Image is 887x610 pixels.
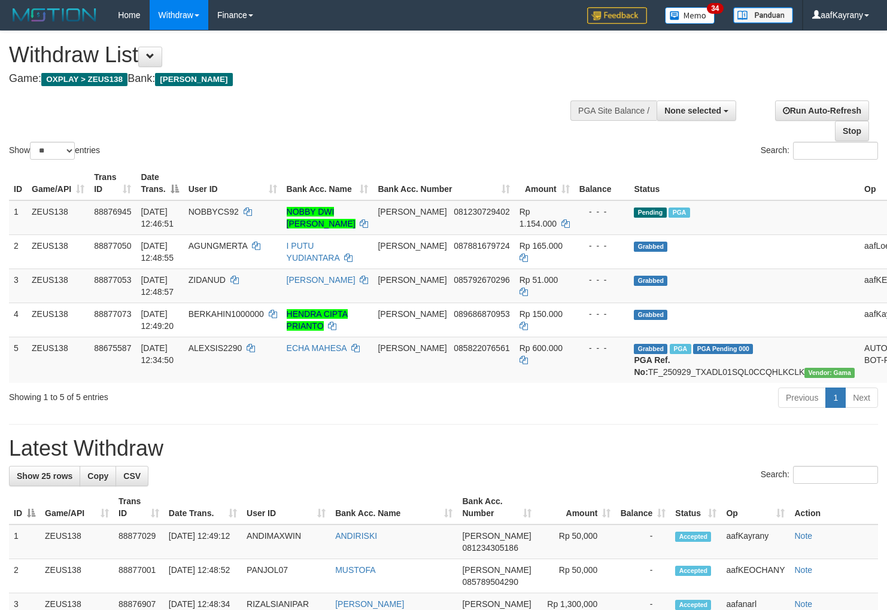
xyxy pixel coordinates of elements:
[164,559,242,593] td: [DATE] 12:48:52
[87,471,108,481] span: Copy
[579,240,625,252] div: - - -
[114,490,164,524] th: Trans ID: activate to sort column ascending
[189,309,264,319] span: BERKAHIN1000000
[287,343,347,353] a: ECHA MAHESA
[707,3,723,14] span: 34
[141,275,174,297] span: [DATE] 12:48:57
[335,565,375,575] a: MUSTOFA
[634,310,667,320] span: Grabbed
[94,309,131,319] span: 88877073
[462,599,531,609] span: [PERSON_NAME]
[520,207,557,228] span: Rp 1.154.000
[789,490,878,524] th: Action
[9,6,100,24] img: MOTION_logo.png
[575,166,630,200] th: Balance
[330,490,457,524] th: Bank Acc. Name: activate to sort column ascending
[579,206,625,218] div: - - -
[845,388,878,408] a: Next
[515,166,575,200] th: Amount: activate to sort column ascending
[164,490,242,524] th: Date Trans.: activate to sort column ascending
[40,490,114,524] th: Game/API: activate to sort column ascending
[634,344,667,354] span: Grabbed
[189,275,226,285] span: ZIDANUD
[9,166,27,200] th: ID
[665,7,715,24] img: Button%20Memo.svg
[462,531,531,541] span: [PERSON_NAME]
[835,121,869,141] a: Stop
[794,565,812,575] a: Note
[9,269,27,303] td: 3
[462,543,518,553] span: Copy 081234305186 to clipboard
[27,200,89,235] td: ZEUS138
[536,524,616,559] td: Rp 50,000
[669,208,689,218] span: Marked by aafanarl
[9,559,40,593] td: 2
[9,524,40,559] td: 1
[141,241,174,263] span: [DATE] 12:48:55
[378,309,446,319] span: [PERSON_NAME]
[761,142,878,160] label: Search:
[9,142,100,160] label: Show entries
[570,100,657,121] div: PGA Site Balance /
[287,207,356,228] a: NOBBY DWI [PERSON_NAME]
[536,490,616,524] th: Amount: activate to sort column ascending
[287,309,348,331] a: HENDRA CIPTA PRIANTO
[9,437,878,460] h1: Latest Withdraw
[155,73,232,86] span: [PERSON_NAME]
[721,559,789,593] td: aafKEOCHANY
[94,275,131,285] span: 88877053
[80,466,116,486] a: Copy
[189,207,239,216] span: NOBBYCS92
[41,73,127,86] span: OXPLAY > ZEUS138
[457,490,536,524] th: Bank Acc. Number: activate to sort column ascending
[761,466,878,484] label: Search:
[634,355,670,377] b: PGA Ref. No:
[454,343,509,353] span: Copy 085822076561 to clipboard
[9,73,579,85] h4: Game: Bank:
[378,241,446,251] span: [PERSON_NAME]
[94,343,131,353] span: 88675587
[615,559,670,593] td: -
[242,559,330,593] td: PANJOL07
[634,208,666,218] span: Pending
[242,524,330,559] td: ANDIMAXWIN
[27,337,89,383] td: ZEUS138
[27,166,89,200] th: Game/API: activate to sort column ascending
[9,466,80,486] a: Show 25 rows
[793,142,878,160] input: Search:
[335,599,404,609] a: [PERSON_NAME]
[40,524,114,559] td: ZEUS138
[17,471,72,481] span: Show 25 rows
[794,599,812,609] a: Note
[629,166,859,200] th: Status
[520,309,563,319] span: Rp 150.000
[587,7,647,24] img: Feedback.jpg
[242,490,330,524] th: User ID: activate to sort column ascending
[9,234,27,269] td: 2
[287,275,356,285] a: [PERSON_NAME]
[335,531,377,541] a: ANDIRISKI
[634,276,667,286] span: Grabbed
[9,490,40,524] th: ID: activate to sort column descending
[123,471,141,481] span: CSV
[114,524,164,559] td: 88877029
[9,200,27,235] td: 1
[520,275,558,285] span: Rp 51.000
[794,531,812,541] a: Note
[579,308,625,320] div: - - -
[664,106,721,115] span: None selected
[721,524,789,559] td: aafKayrany
[454,275,509,285] span: Copy 085792670296 to clipboard
[27,269,89,303] td: ZEUS138
[116,466,148,486] a: CSV
[282,166,373,200] th: Bank Acc. Name: activate to sort column ascending
[454,207,509,216] span: Copy 081230729402 to clipboard
[634,242,667,252] span: Grabbed
[775,100,869,121] a: Run Auto-Refresh
[536,559,616,593] td: Rp 50,000
[114,559,164,593] td: 88877001
[94,241,131,251] span: 88877050
[462,577,518,587] span: Copy 085789504290 to clipboard
[378,275,446,285] span: [PERSON_NAME]
[778,388,826,408] a: Previous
